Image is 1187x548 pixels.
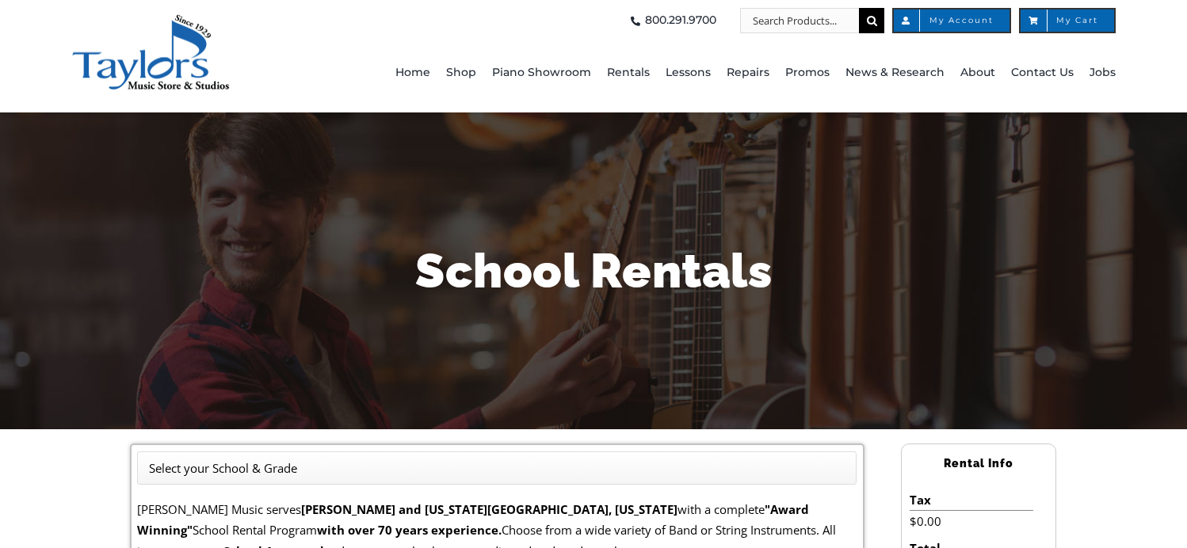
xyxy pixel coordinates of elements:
span: Jobs [1090,60,1116,86]
a: taylors-music-store-west-chester [71,12,230,28]
a: Repairs [727,33,769,112]
span: News & Research [845,60,945,86]
a: 800.291.9700 [626,8,716,33]
nav: Top Right [343,8,1116,33]
span: About [960,60,995,86]
a: News & Research [845,33,945,112]
nav: Main Menu [343,33,1116,112]
li: $0.00 [910,511,1032,531]
span: Contact Us [1011,60,1074,86]
span: My Account [910,17,994,25]
span: Promos [785,60,830,86]
input: Search Products... [740,8,859,33]
li: Select your School & Grade [149,458,297,478]
strong: with over 70 years experience. [317,522,502,538]
a: About [960,33,995,112]
span: Shop [446,60,476,86]
span: Repairs [727,60,769,86]
a: Piano Showroom [492,33,591,112]
span: 800.291.9700 [645,8,716,33]
span: Lessons [666,60,711,86]
a: Shop [446,33,476,112]
a: Jobs [1090,33,1116,112]
a: Home [395,33,430,112]
h2: Rental Info [902,450,1055,478]
input: Search [859,8,884,33]
span: My Cart [1036,17,1098,25]
span: Piano Showroom [492,60,591,86]
h1: School Rentals [130,238,1057,304]
a: My Account [892,8,1011,33]
li: Tax [910,489,1032,511]
a: Rentals [607,33,650,112]
a: Promos [785,33,830,112]
a: Lessons [666,33,711,112]
span: Home [395,60,430,86]
a: My Cart [1019,8,1116,33]
a: Contact Us [1011,33,1074,112]
strong: [PERSON_NAME] and [US_STATE][GEOGRAPHIC_DATA], [US_STATE] [301,501,677,517]
span: Rentals [607,60,650,86]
